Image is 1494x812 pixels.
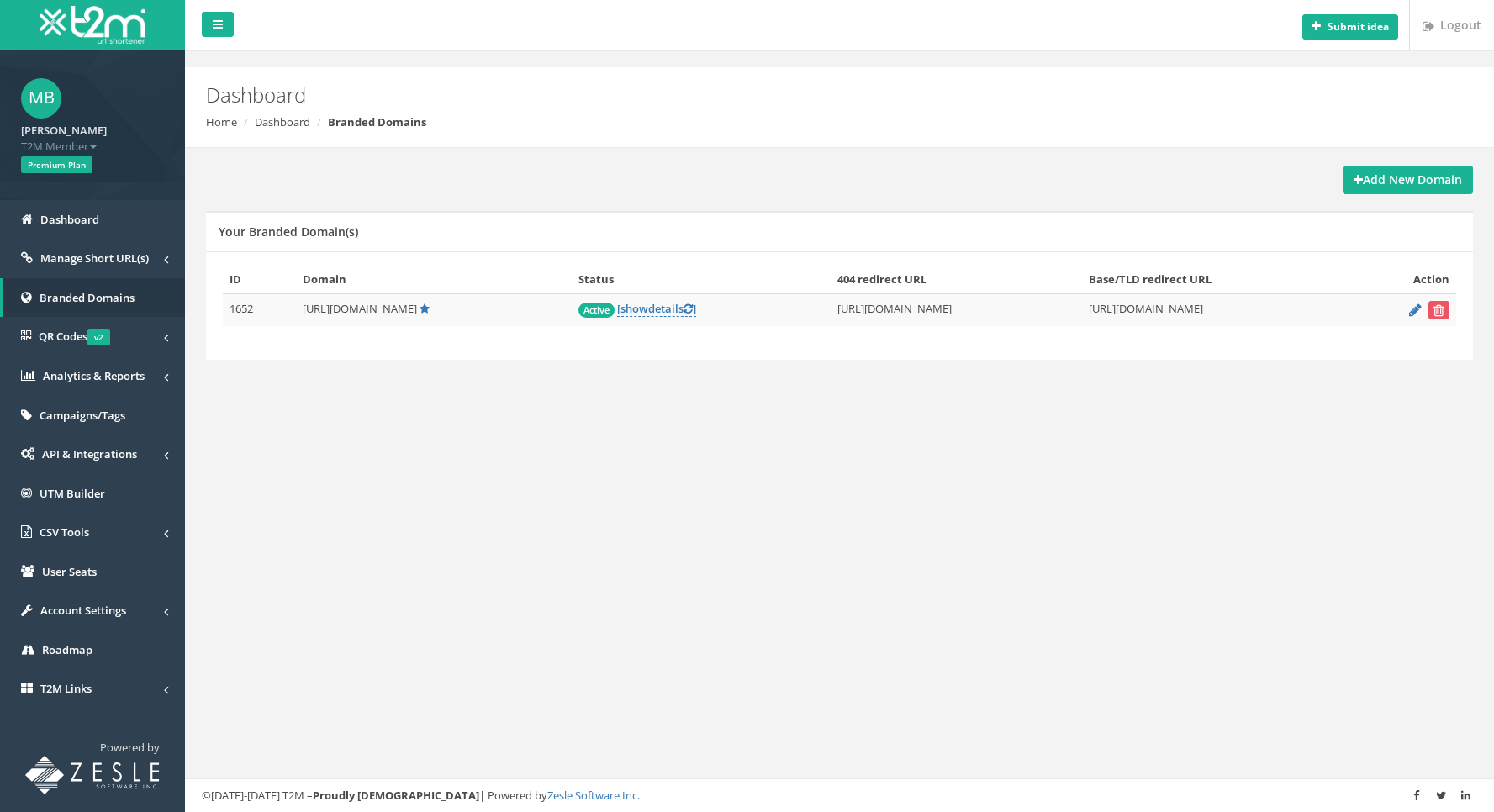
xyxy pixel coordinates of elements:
th: 404 redirect URL [831,265,1082,294]
span: API & Integrations [42,446,137,461]
a: [showdetails] [617,301,696,317]
th: Status [572,265,830,294]
span: Account Settings [40,603,126,618]
span: Premium Plan [21,156,92,173]
a: [PERSON_NAME] T2M Member [21,119,164,154]
strong: Branded Domains [328,114,426,129]
strong: Proudly [DEMOGRAPHIC_DATA] [313,788,479,803]
th: Base/TLD redirect URL [1082,265,1350,294]
span: Roadmap [42,642,92,657]
span: Campaigns/Tags [40,408,125,423]
span: Active [578,303,615,318]
img: T2M [40,6,145,44]
th: Action [1350,265,1456,294]
h5: Your Branded Domain(s) [219,225,358,238]
td: [URL][DOMAIN_NAME] [1082,294,1350,327]
span: Analytics & Reports [43,368,145,383]
a: Default [420,301,430,316]
button: Submit idea [1302,14,1398,40]
div: ©[DATE]-[DATE] T2M – | Powered by [202,788,1477,804]
span: User Seats [42,564,97,579]
th: Domain [296,265,573,294]
span: [URL][DOMAIN_NAME] [303,301,417,316]
span: T2M Links [40,681,92,696]
span: T2M Member [21,139,164,155]
img: T2M URL Shortener powered by Zesle Software Inc. [25,756,160,794]
span: QR Codes [39,329,110,344]
a: Home [206,114,237,129]
h2: Dashboard [206,84,1258,106]
td: [URL][DOMAIN_NAME] [831,294,1082,327]
strong: Add New Domain [1354,171,1462,187]
span: v2 [87,329,110,345]
span: Powered by [100,740,160,755]
a: Add New Domain [1343,166,1473,194]
span: show [620,301,648,316]
span: UTM Builder [40,486,105,501]
a: Dashboard [255,114,310,129]
span: MB [21,78,61,119]
b: Submit idea [1328,19,1389,34]
a: Zesle Software Inc. [547,788,640,803]
th: ID [223,265,296,294]
td: 1652 [223,294,296,327]
span: CSV Tools [40,525,89,540]
span: Manage Short URL(s) [40,250,149,266]
strong: [PERSON_NAME] [21,123,107,138]
span: Branded Domains [40,290,135,305]
span: Dashboard [40,212,99,227]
